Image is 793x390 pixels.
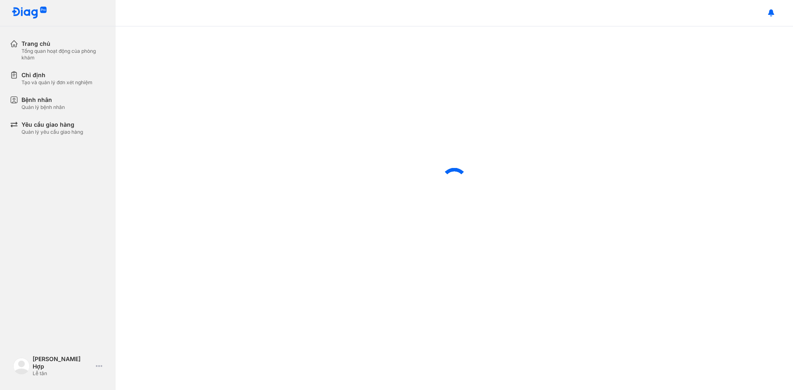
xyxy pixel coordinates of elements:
div: Tổng quan hoạt động của phòng khám [21,48,106,61]
img: logo [13,358,30,374]
div: Yêu cầu giao hàng [21,121,83,129]
div: Lễ tân [33,370,93,377]
div: Quản lý bệnh nhân [21,104,65,111]
img: logo [12,7,47,19]
div: [PERSON_NAME] Hợp [33,355,93,370]
div: Tạo và quản lý đơn xét nghiệm [21,79,93,86]
div: Trang chủ [21,40,106,48]
div: Bệnh nhân [21,96,65,104]
div: Chỉ định [21,71,93,79]
div: Quản lý yêu cầu giao hàng [21,129,83,135]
